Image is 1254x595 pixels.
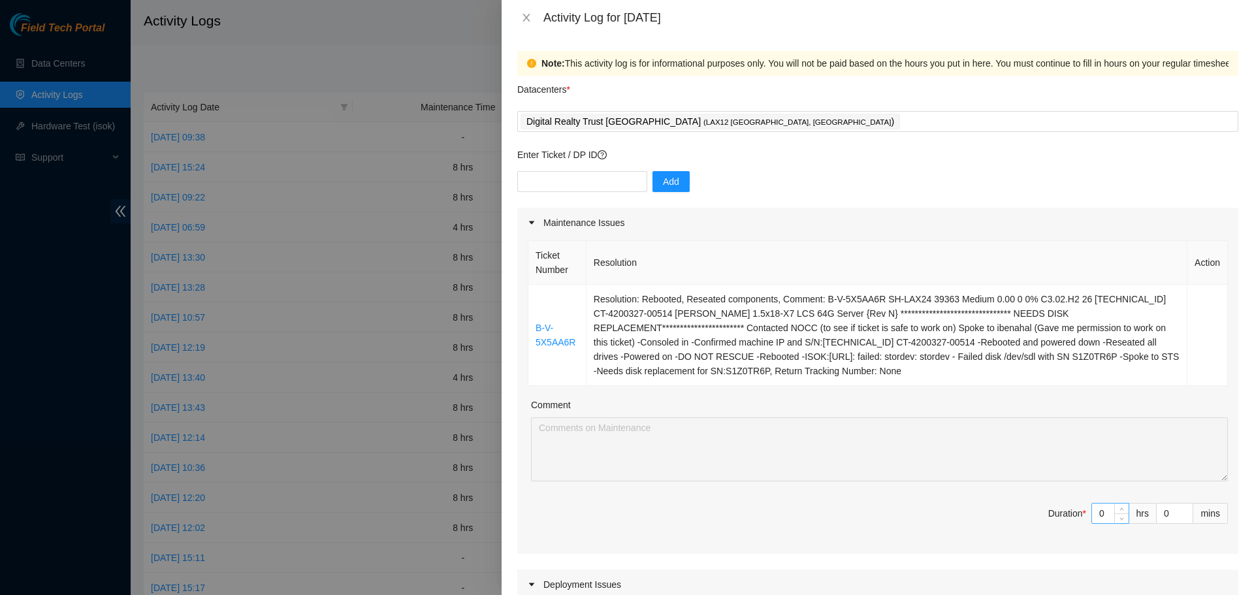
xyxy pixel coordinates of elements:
textarea: Comment [531,417,1228,481]
div: Activity Log for [DATE] [543,10,1238,25]
span: up [1118,506,1126,513]
a: B-V-5X5AA6R [536,323,575,347]
strong: Note: [541,56,565,71]
span: Increase Value [1114,504,1129,513]
span: Decrease Value [1114,513,1129,523]
span: caret-right [528,219,536,227]
div: Duration [1048,506,1086,521]
th: Resolution [587,241,1187,285]
button: Add [652,171,690,192]
button: Close [517,12,536,24]
span: question-circle [598,150,607,159]
th: Ticket Number [528,241,587,285]
p: Enter Ticket / DP ID [517,148,1238,162]
span: close [521,12,532,23]
p: Digital Realty Trust [GEOGRAPHIC_DATA] ) [526,114,894,129]
label: Comment [531,398,571,412]
span: down [1118,515,1126,523]
div: mins [1193,503,1228,524]
span: caret-right [528,581,536,588]
div: hrs [1129,503,1157,524]
span: Add [663,174,679,189]
p: Datacenters [517,76,570,97]
div: Maintenance Issues [517,208,1238,238]
td: Resolution: Rebooted, Reseated components, Comment: B-V-5X5AA6R SH-LAX24 39363 Medium 0.00 0 0% C... [587,285,1187,386]
span: exclamation-circle [527,59,536,68]
th: Action [1187,241,1228,285]
span: ( LAX12 [GEOGRAPHIC_DATA], [GEOGRAPHIC_DATA] [703,118,891,126]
